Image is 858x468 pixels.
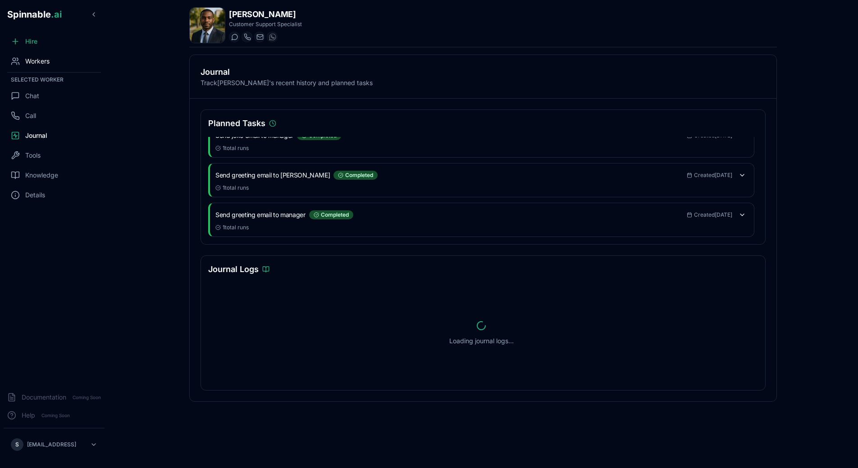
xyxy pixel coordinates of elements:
[7,9,62,20] span: Spinnable
[25,171,58,180] span: Knowledge
[694,172,732,179] span: Created [DATE]
[223,224,225,231] span: 1
[215,210,306,219] h3: Send greeting email to manager
[25,37,37,46] span: Hire
[25,111,36,120] span: Call
[223,184,225,191] span: 1
[223,224,249,231] span: total runs
[25,191,45,200] span: Details
[345,172,373,179] span: completed
[27,441,76,448] p: [EMAIL_ADDRESS]
[51,9,62,20] span: .ai
[201,78,766,87] p: Track [PERSON_NAME] 's recent history and planned tasks
[201,66,766,78] h2: Journal
[694,211,732,218] span: Created [DATE]
[25,91,39,100] span: Chat
[208,117,265,130] h3: Planned Tasks
[687,172,732,179] div: Sep 9, 2025, 12:55:33 PM
[15,441,19,448] span: S
[223,145,249,152] span: total runs
[4,74,105,85] div: Selected Worker
[223,145,225,151] span: 1
[208,263,259,276] h3: Journal Logs
[254,32,265,42] button: Send email to anton.muller@getspinnable.ai
[190,8,225,43] img: Anton Muller
[687,211,732,218] div: Sep 9, 2025, 12:21:35 PM
[229,32,240,42] button: Start a chat with Anton Muller
[215,171,330,180] h3: Send greeting email to [PERSON_NAME]
[25,151,41,160] span: Tools
[269,33,276,41] img: WhatsApp
[321,211,349,218] span: completed
[22,393,66,402] span: Documentation
[25,57,50,66] span: Workers
[267,32,278,42] button: WhatsApp
[449,336,514,345] p: Loading journal logs...
[70,393,104,402] span: Coming Soon
[229,21,302,28] p: Customer Support Specialist
[242,32,252,42] button: Start a call with Anton Muller
[39,411,73,420] span: Coming Soon
[25,131,47,140] span: Journal
[229,8,302,21] h1: [PERSON_NAME]
[223,184,249,191] span: total runs
[7,436,101,454] button: S[EMAIL_ADDRESS]
[22,411,35,420] span: Help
